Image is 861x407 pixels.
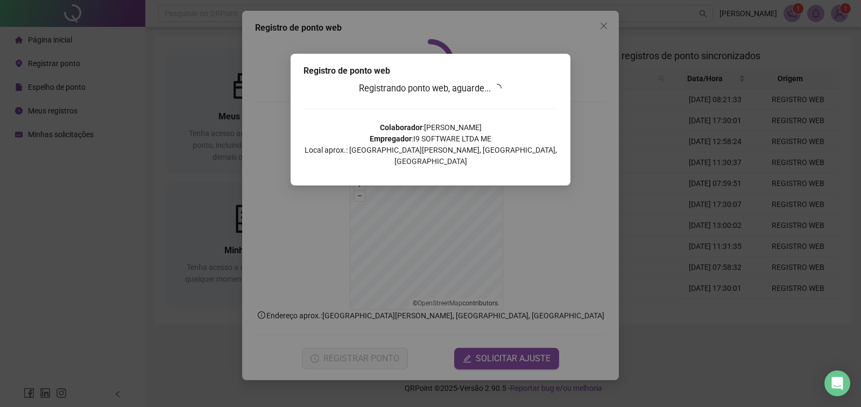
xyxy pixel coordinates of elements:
[304,122,557,167] p: : [PERSON_NAME] : I9 SOFTWARE LTDA ME Local aprox.: [GEOGRAPHIC_DATA][PERSON_NAME], [GEOGRAPHIC_D...
[304,82,557,96] h3: Registrando ponto web, aguarde...
[370,134,412,143] strong: Empregador
[824,370,850,396] div: Open Intercom Messenger
[304,65,557,77] div: Registro de ponto web
[380,123,422,132] strong: Colaborador
[492,83,503,94] span: loading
